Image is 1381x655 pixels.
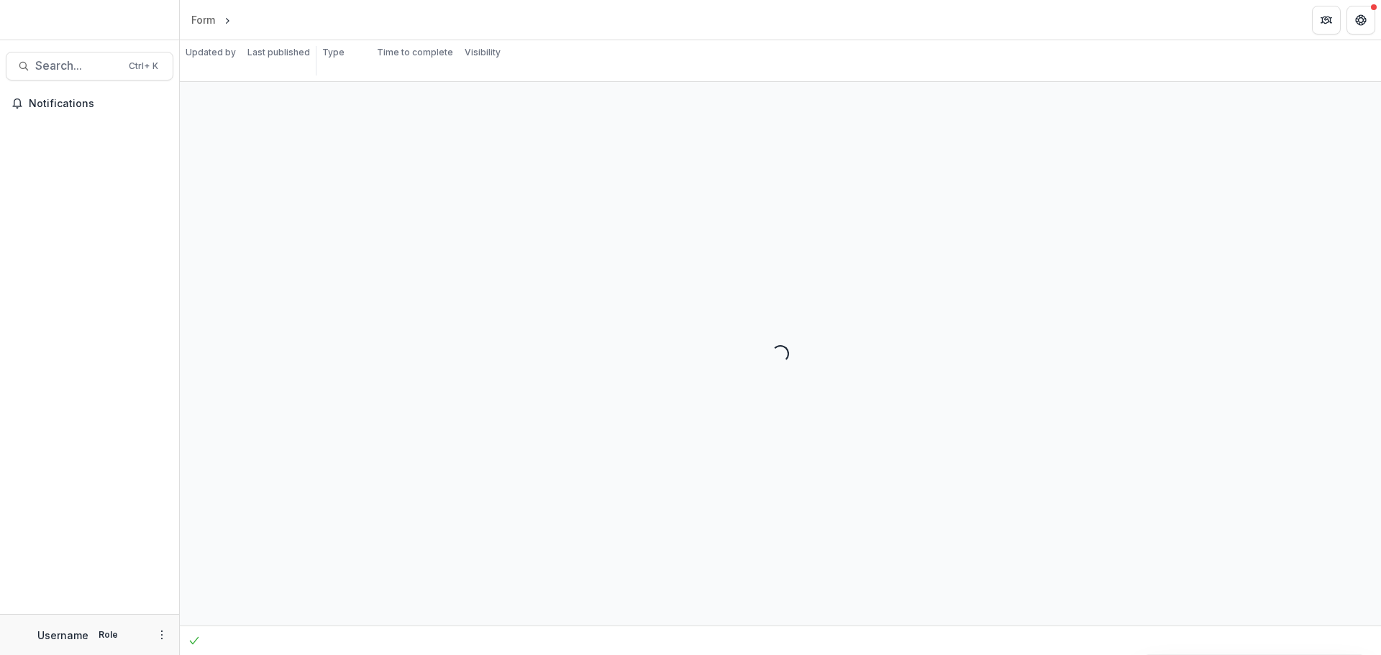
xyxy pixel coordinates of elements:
button: More [153,626,170,643]
p: Last published [247,46,310,59]
nav: breadcrumb [186,9,295,30]
button: Notifications [6,92,173,115]
span: Notifications [29,98,168,110]
p: Visibility [465,46,501,59]
p: Username [37,628,88,643]
button: Search... [6,52,173,81]
a: Form [186,9,221,30]
button: Get Help [1346,6,1375,35]
p: Role [94,628,122,641]
span: Search... [35,59,120,73]
div: Form [191,12,215,27]
div: Ctrl + K [126,58,161,74]
button: Partners [1312,6,1341,35]
p: Time to complete [377,46,453,59]
p: Updated by [186,46,236,59]
p: Type [322,46,345,59]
